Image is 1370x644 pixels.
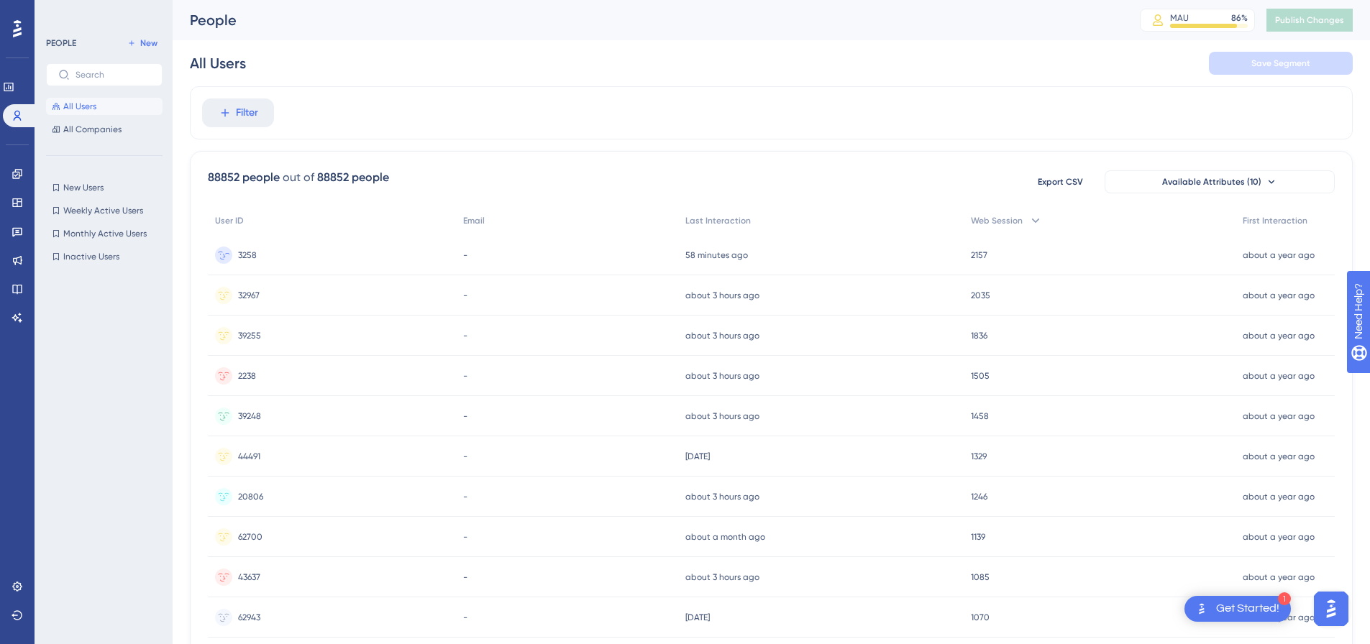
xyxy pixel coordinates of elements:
span: 62943 [238,612,260,623]
time: about 3 hours ago [685,411,759,421]
span: 20806 [238,491,263,502]
span: - [463,612,467,623]
time: about a year ago [1243,532,1315,542]
span: - [463,410,467,422]
span: 1139 [971,531,985,543]
div: 88852 people [317,169,389,186]
span: New Users [63,182,104,193]
time: about a year ago [1243,492,1315,502]
div: Open Get Started! checklist, remaining modules: 1 [1184,596,1291,622]
time: about 3 hours ago [685,371,759,381]
time: about a year ago [1243,451,1315,461]
time: [DATE] [685,451,710,461]
time: [DATE] [685,612,710,622]
button: Publish Changes [1266,9,1353,32]
div: 88852 people [208,169,280,186]
span: - [463,249,467,261]
time: 58 minutes ago [685,250,748,260]
iframe: UserGuiding AI Assistant Launcher [1310,587,1353,630]
span: 2157 [971,249,987,261]
span: 2035 [971,290,990,301]
span: - [463,290,467,301]
span: Available Attributes (10) [1162,176,1261,188]
time: about a year ago [1243,572,1315,582]
span: 1458 [971,410,989,422]
button: All Companies [46,121,163,138]
span: 1246 [971,491,987,502]
span: - [463,330,467,341]
span: Need Help? [34,4,90,21]
time: about a year ago [1243,290,1315,300]
div: All Users [190,53,246,73]
span: First Interaction [1243,215,1307,226]
span: 2238 [238,370,256,382]
span: 1085 [971,571,990,583]
button: New Users [46,179,163,196]
span: Inactive Users [63,251,119,262]
span: - [463,531,467,543]
span: New [140,37,157,49]
span: Weekly Active Users [63,205,143,216]
button: New [122,34,163,52]
button: Monthly Active Users [46,225,163,242]
span: - [463,491,467,502]
span: 39255 [238,330,261,341]
button: Filter [202,98,274,127]
button: Available Attributes (10) [1105,170,1335,193]
span: - [463,571,467,583]
div: MAU [1170,12,1189,24]
button: Save Segment [1209,52,1353,75]
div: Get Started! [1216,601,1279,617]
span: 3258 [238,249,257,261]
span: 1836 [971,330,987,341]
span: Email [463,215,485,226]
span: 39248 [238,410,261,422]
time: about a year ago [1243,411,1315,421]
span: Export CSV [1038,176,1083,188]
span: All Companies [63,124,122,135]
span: Publish Changes [1275,14,1344,26]
span: 62700 [238,531,262,543]
span: Last Interaction [685,215,751,226]
div: 1 [1278,592,1291,605]
div: PEOPLE [46,37,76,49]
span: 1505 [971,370,990,382]
span: 43637 [238,571,260,583]
time: about a year ago [1243,331,1315,341]
time: about 3 hours ago [685,492,759,502]
div: 86 % [1231,12,1248,24]
button: Export CSV [1024,170,1096,193]
button: Weekly Active Users [46,202,163,219]
span: All Users [63,101,96,112]
button: Inactive Users [46,248,163,265]
div: People [190,10,1104,30]
time: about 3 hours ago [685,290,759,300]
span: Filter [236,104,258,121]
img: launcher-image-alternative-text [1193,600,1210,617]
span: 1070 [971,612,990,623]
span: 1329 [971,451,987,462]
span: Monthly Active Users [63,228,147,239]
time: about 3 hours ago [685,572,759,582]
time: about a year ago [1243,250,1315,260]
span: Save Segment [1251,57,1310,69]
time: about a year ago [1243,371,1315,381]
span: 32967 [238,290,260,301]
time: about a year ago [1243,612,1315,622]
span: - [463,370,467,382]
span: - [463,451,467,462]
time: about a month ago [685,532,765,542]
input: Search [76,70,150,80]
button: All Users [46,98,163,115]
span: User ID [215,215,244,226]
span: 44491 [238,451,260,462]
div: out of [283,169,314,186]
time: about 3 hours ago [685,331,759,341]
span: Web Session [971,215,1023,226]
